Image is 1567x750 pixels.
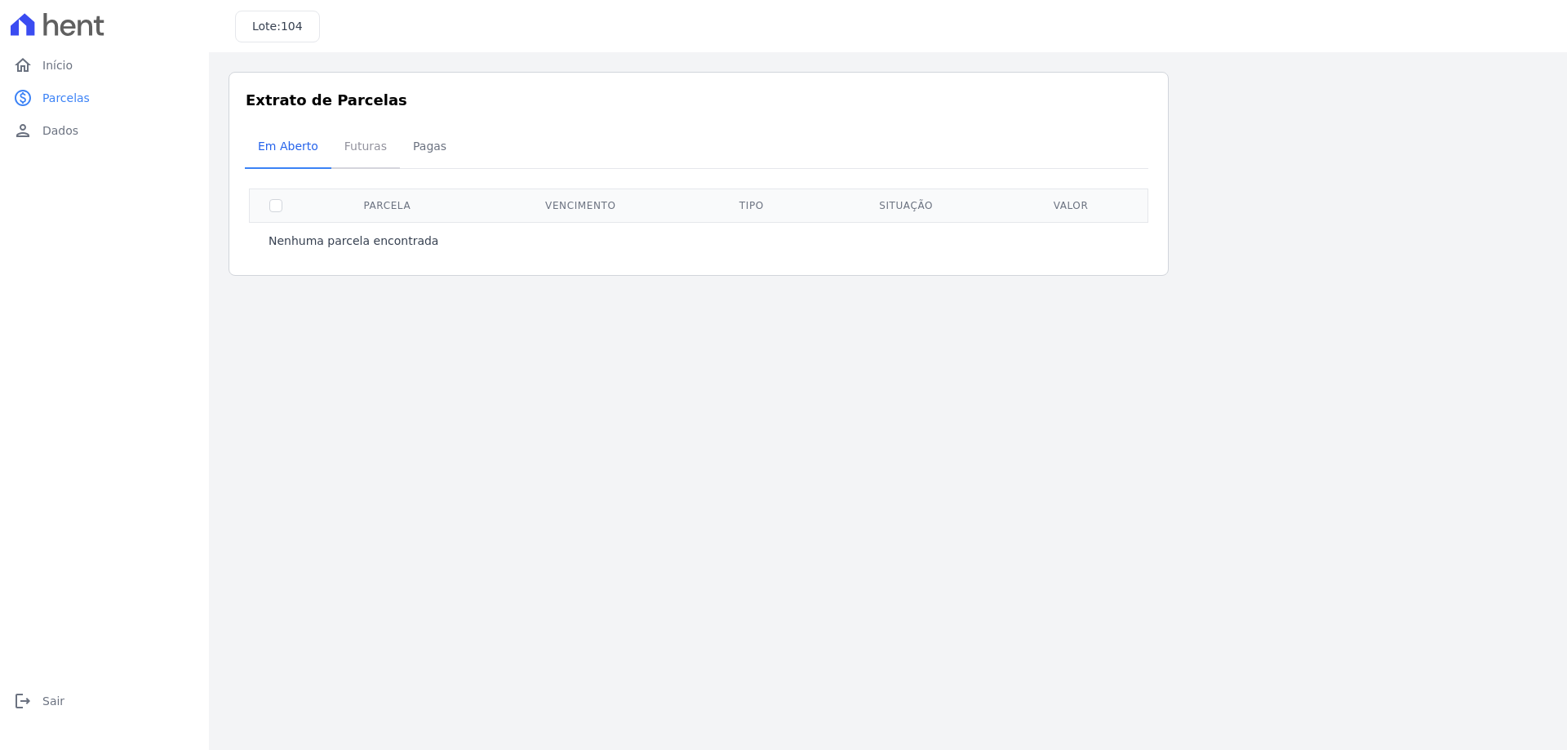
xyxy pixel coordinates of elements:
a: Futuras [331,126,400,169]
i: logout [13,691,33,711]
a: personDados [7,114,202,147]
th: Situação [815,189,998,222]
a: Pagas [400,126,459,169]
span: Parcelas [42,90,90,106]
span: Sair [42,693,64,709]
a: Em Aberto [245,126,331,169]
th: Tipo [689,189,815,222]
span: Pagas [403,130,456,162]
a: logoutSair [7,685,202,717]
th: Vencimento [473,189,689,222]
span: Futuras [335,130,397,162]
h3: Lote: [252,18,303,35]
span: Em Aberto [248,130,328,162]
span: Início [42,57,73,73]
span: 104 [281,20,303,33]
a: paidParcelas [7,82,202,114]
h3: Extrato de Parcelas [246,89,1152,111]
i: paid [13,88,33,108]
a: homeInício [7,49,202,82]
span: Dados [42,122,78,139]
p: Nenhuma parcela encontrada [269,233,438,249]
th: Valor [998,189,1144,222]
th: Parcela [302,189,473,222]
i: person [13,121,33,140]
i: home [13,55,33,75]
